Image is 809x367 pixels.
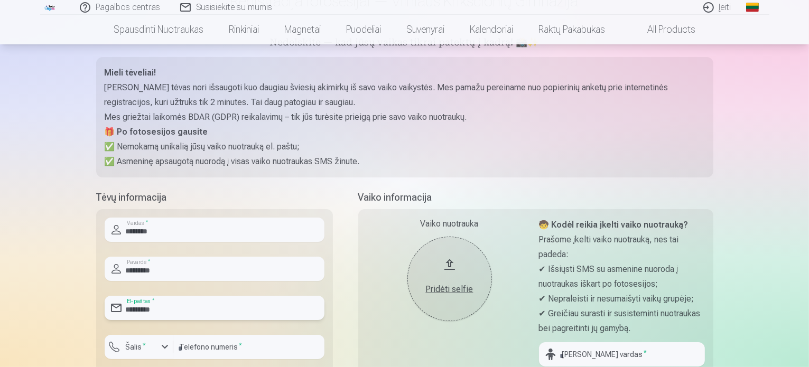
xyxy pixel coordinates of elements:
[526,15,618,44] a: Raktų pakabukas
[105,154,705,169] p: ✅ Asmeninę apsaugotą nuorodą į visas vaiko nuotraukas SMS žinute.
[457,15,526,44] a: Kalendoriai
[539,262,705,291] p: ✔ Išsiųsti SMS su asmenine nuoroda į nuotraukas iškart po fotosesijos;
[539,220,689,230] strong: 🧒 Kodėl reikia įkelti vaiko nuotrauką?
[394,15,457,44] a: Suvenyrai
[539,291,705,306] p: ✔ Nepraleisti ir nesumaišyti vaikų grupėje;
[358,190,713,205] h5: Vaiko informacija
[418,283,481,296] div: Pridėti selfie
[44,4,56,11] img: /fa2
[105,68,156,78] strong: Mieli tėveliai!
[216,15,272,44] a: Rinkiniai
[407,237,492,321] button: Pridėti selfie
[333,15,394,44] a: Puodeliai
[105,139,705,154] p: ✅ Nemokamą unikalią jūsų vaiko nuotrauką el. paštu;
[101,15,216,44] a: Spausdinti nuotraukas
[105,335,173,359] button: Šalis*
[539,306,705,336] p: ✔ Greičiau surasti ir susisteminti nuotraukas bei pagreitinti jų gamybą.
[105,80,705,110] p: [PERSON_NAME] tėvas nori išsaugoti kuo daugiau šviesių akimirkų iš savo vaiko vaikystės. Mes pama...
[96,190,333,205] h5: Tėvų informacija
[539,232,705,262] p: Prašome įkelti vaiko nuotrauką, nes tai padeda:
[367,218,533,230] div: Vaiko nuotrauka
[618,15,708,44] a: All products
[105,127,208,137] strong: 🎁 Po fotosesijos gausite
[105,110,705,125] p: Mes griežtai laikomės BDAR (GDPR) reikalavimų – tik jūs turėsite prieigą prie savo vaiko nuotraukų.
[122,342,151,352] label: Šalis
[272,15,333,44] a: Magnetai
